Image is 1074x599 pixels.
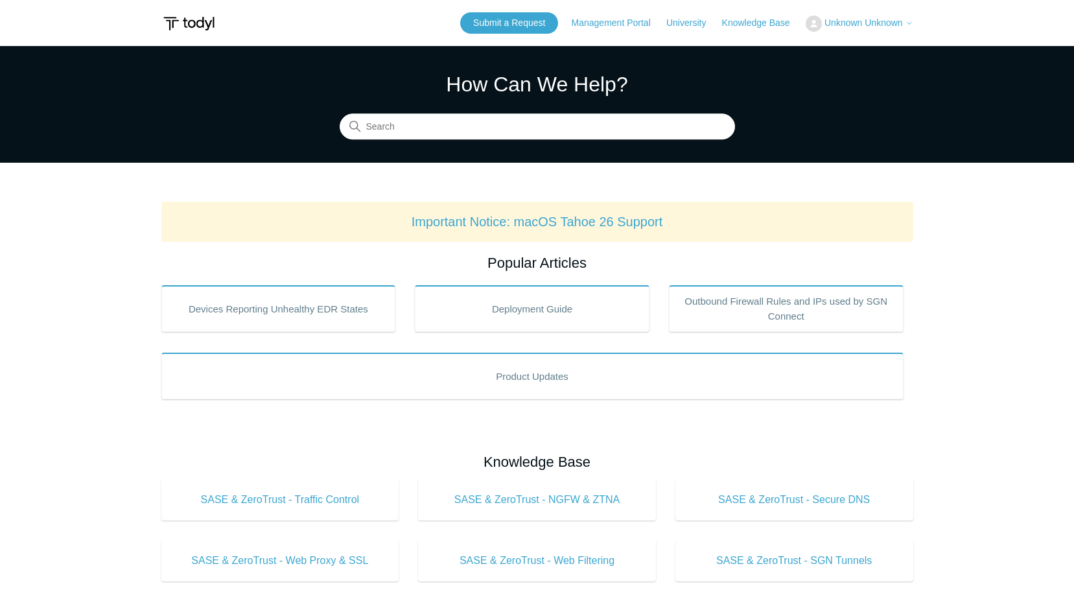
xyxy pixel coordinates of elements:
[161,353,904,399] a: Product Updates
[666,16,719,30] a: University
[181,553,380,569] span: SASE & ZeroTrust - Web Proxy & SSL
[161,479,399,521] a: SASE & ZeroTrust - Traffic Control
[806,16,913,32] button: Unknown Unknown
[161,252,913,274] h2: Popular Articles
[722,16,803,30] a: Knowledge Base
[572,16,664,30] a: Management Portal
[438,553,636,569] span: SASE & ZeroTrust - Web Filtering
[460,12,558,34] a: Submit a Request
[161,451,913,473] h2: Knowledge Base
[675,479,913,521] a: SASE & ZeroTrust - Secure DNS
[161,285,396,332] a: Devices Reporting Unhealthy EDR States
[161,12,216,36] img: Todyl Support Center Help Center home page
[695,492,894,508] span: SASE & ZeroTrust - Secure DNS
[181,492,380,508] span: SASE & ZeroTrust - Traffic Control
[438,492,636,508] span: SASE & ZeroTrust - NGFW & ZTNA
[418,479,656,521] a: SASE & ZeroTrust - NGFW & ZTNA
[415,285,649,332] a: Deployment Guide
[161,540,399,581] a: SASE & ZeroTrust - Web Proxy & SSL
[824,18,903,28] span: Unknown Unknown
[340,114,735,140] input: Search
[418,540,656,581] a: SASE & ZeroTrust - Web Filtering
[695,553,894,569] span: SASE & ZeroTrust - SGN Tunnels
[669,285,904,332] a: Outbound Firewall Rules and IPs used by SGN Connect
[412,215,663,229] a: Important Notice: macOS Tahoe 26 Support
[675,540,913,581] a: SASE & ZeroTrust - SGN Tunnels
[340,69,735,100] h1: How Can We Help?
